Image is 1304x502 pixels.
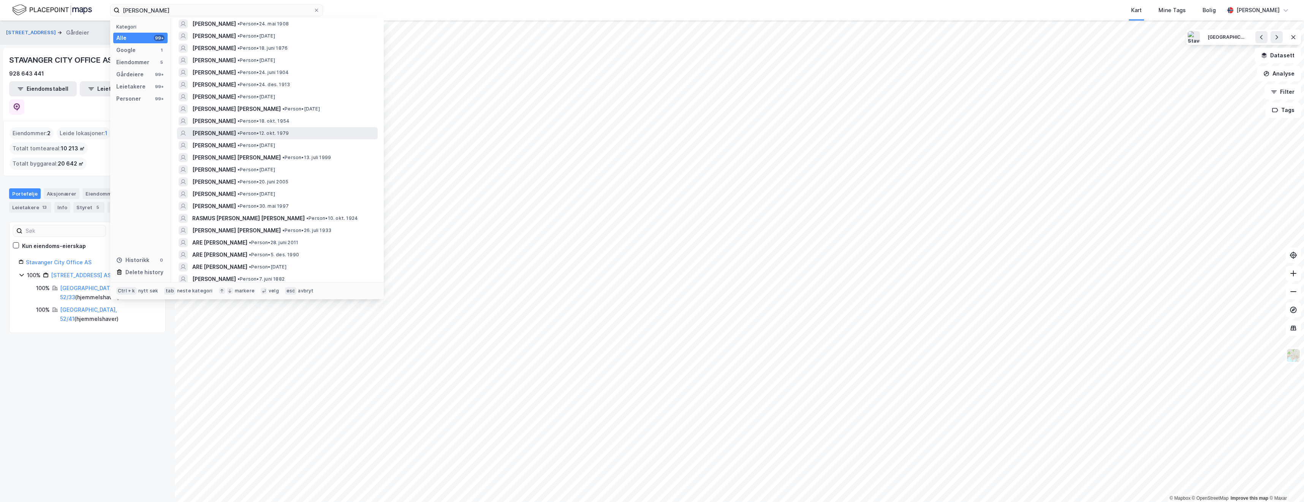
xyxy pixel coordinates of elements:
span: [PERSON_NAME] [192,117,236,126]
div: ( hjemmelshaver ) [60,305,156,324]
span: Person • 7. juni 1882 [237,276,285,282]
span: Person • 24. juni 1904 [237,69,289,76]
span: • [237,94,240,99]
span: Person • 26. juli 1933 [282,227,331,234]
span: Person • 13. juli 1999 [282,155,331,161]
span: Person • [DATE] [237,167,275,173]
span: • [306,215,309,221]
span: • [237,118,240,124]
div: Gårdeiere [116,70,144,79]
div: avbryt [298,288,313,294]
span: [PERSON_NAME] [192,32,236,41]
span: [PERSON_NAME] [192,44,236,53]
div: 99+ [154,35,165,41]
span: [PERSON_NAME] [PERSON_NAME] [192,226,281,235]
span: [PERSON_NAME] [192,56,236,65]
a: [GEOGRAPHIC_DATA], 52/33 [60,285,117,300]
span: Person • 28. juni 2011 [249,240,298,246]
span: Person • 18. juni 1876 [237,45,288,51]
input: Søk [22,225,106,237]
img: Z [1286,348,1301,363]
span: [PERSON_NAME] [192,177,236,186]
span: [PERSON_NAME] [192,80,236,89]
a: [GEOGRAPHIC_DATA], 52/41 [60,306,117,322]
span: [PERSON_NAME] [192,165,236,174]
div: neste kategori [177,288,213,294]
div: 13 [41,204,48,211]
span: [PERSON_NAME] [192,19,236,28]
span: ARE [PERSON_NAME] [192,250,247,259]
div: Alle [116,33,127,43]
div: 99+ [154,71,165,77]
button: [STREET_ADDRESS] [6,29,57,36]
div: Eiendommer [82,188,129,199]
div: Historikk [116,256,149,265]
span: 1 [105,129,108,138]
a: Mapbox [1169,496,1190,501]
div: 99+ [154,96,165,102]
span: Person • [DATE] [237,33,275,39]
div: nytt søk [138,288,158,294]
a: Stavanger City Office AS [26,259,92,265]
img: logo.f888ab2527a4732fd821a326f86c7f29.svg [12,3,92,17]
div: Transaksjoner [108,202,160,213]
div: 928 643 441 [9,69,44,78]
span: • [237,203,240,209]
div: Eiendommer : [9,127,54,139]
span: 20 642 ㎡ [58,159,84,168]
span: • [237,45,240,51]
div: 100% [27,271,41,280]
span: • [249,240,251,245]
span: • [237,57,240,63]
span: Person • [DATE] [249,264,286,270]
input: Søk på adresse, matrikkel, gårdeiere, leietakere eller personer [120,5,313,16]
span: [PERSON_NAME] [PERSON_NAME] [192,104,281,114]
span: Person • 30. mai 1997 [237,203,289,209]
div: Gårdeier [66,28,89,37]
div: Info [54,202,70,213]
button: Eiendomstabell [9,81,77,96]
button: Filter [1264,84,1301,99]
span: [PERSON_NAME] [192,129,236,138]
div: markere [235,288,255,294]
button: [GEOGRAPHIC_DATA] [1203,31,1251,43]
span: [PERSON_NAME] [192,141,236,150]
span: [PERSON_NAME] [192,275,236,284]
div: Kontrollprogram for chat [1266,466,1304,502]
div: Mine Tags [1158,6,1186,15]
div: [GEOGRAPHIC_DATA] [1208,34,1246,41]
img: Stavanger sentrum [1188,31,1200,43]
span: • [282,155,285,160]
span: Person • 24. mai 1908 [237,21,289,27]
div: Styret [73,202,104,213]
span: ARE [PERSON_NAME] [192,262,247,272]
button: Analyse [1257,66,1301,81]
span: ARE [PERSON_NAME] [192,238,247,247]
span: • [237,130,240,136]
span: • [249,264,251,270]
div: Kart [1131,6,1142,15]
div: Totalt byggareal : [9,158,87,170]
span: 2 [47,129,51,138]
span: • [249,252,251,257]
span: [PERSON_NAME] [PERSON_NAME] [192,153,281,162]
span: • [237,276,240,282]
div: STAVANGER CITY OFFICE AS [9,54,114,66]
div: Bolig [1203,6,1216,15]
span: Person • [DATE] [237,57,275,63]
span: • [237,179,240,185]
span: Person • [DATE] [282,106,320,112]
div: 100% [36,305,50,314]
span: Person • 24. des. 1913 [237,82,290,88]
button: Datasett [1255,48,1301,63]
span: • [237,21,240,27]
div: Kategori [116,24,168,30]
div: 99+ [154,84,165,90]
div: 5 [94,204,101,211]
span: Person • 5. des. 1990 [249,252,299,258]
a: OpenStreetMap [1192,496,1229,501]
iframe: Chat Widget [1266,466,1304,502]
span: [PERSON_NAME] [192,189,236,199]
div: 1 [158,47,165,53]
div: Portefølje [9,188,41,199]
